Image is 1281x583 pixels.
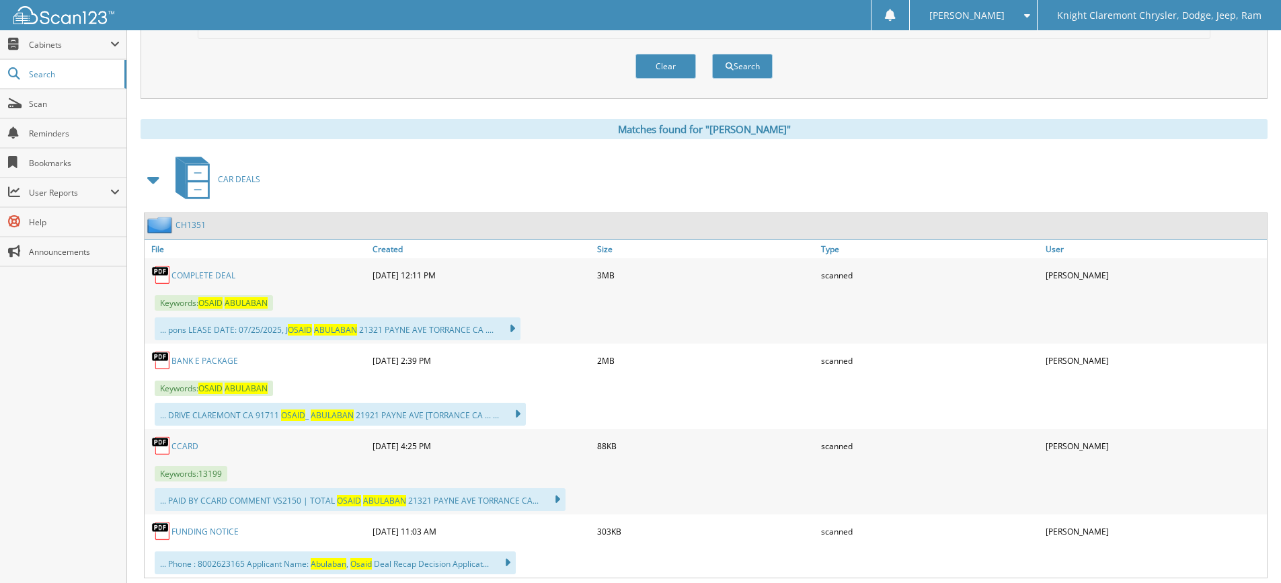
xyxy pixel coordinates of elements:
[198,297,223,309] span: O S A I D
[1042,432,1267,459] div: [PERSON_NAME]
[594,518,818,545] div: 303KB
[337,495,361,506] span: O S A I D
[171,355,238,366] a: BANK E PACKAGE
[29,128,120,139] span: Reminders
[155,381,273,396] span: Keywords:
[311,410,354,421] span: A B U L A B A N
[29,217,120,228] span: Help
[1042,262,1267,288] div: [PERSON_NAME]
[171,440,198,452] a: CCARD
[145,240,369,258] a: File
[225,297,268,309] span: A B U L A B A N
[1042,347,1267,374] div: [PERSON_NAME]
[29,157,120,169] span: Bookmarks
[594,262,818,288] div: 3MB
[29,69,118,80] span: Search
[1042,518,1267,545] div: [PERSON_NAME]
[288,324,312,336] span: O S A I D
[311,558,346,570] span: A b u l a b a n
[29,246,120,258] span: Announcements
[594,432,818,459] div: 88KB
[369,432,594,459] div: [DATE] 4:25 PM
[594,240,818,258] a: Size
[369,240,594,258] a: Created
[155,466,227,481] span: Keywords: 1 3 1 9 9
[147,217,176,233] img: folder2.png
[818,262,1042,288] div: scanned
[155,317,520,340] div: . . . p o n s L E A S E D A T E : 0 7 / 2 5 / 2 0 2 5 , J 2 1 3 2 1 P A Y N E A V E T O R R A N C...
[171,270,235,281] a: COMPLETE DEAL
[155,295,273,311] span: Keywords:
[141,119,1268,139] div: Matches found for "[PERSON_NAME]"
[171,526,239,537] a: FUNDING NOTICE
[1214,518,1281,583] iframe: Chat Widget
[155,488,566,511] div: . . . P A I D B Y C C A R D C O M M E N T V S 2 1 5 0 | T O T A L 2 1 3 2 1 P A Y N E A V E T O R...
[218,173,260,185] span: C A R D E A L S
[281,410,305,421] span: O S A I D
[818,347,1042,374] div: scanned
[818,518,1042,545] div: scanned
[167,153,260,206] a: CAR DEALS
[151,350,171,371] img: PDF.png
[151,265,171,285] img: PDF.png
[29,98,120,110] span: Scan
[369,518,594,545] div: [DATE] 11:03 AM
[314,324,357,336] span: A B U L A B A N
[818,240,1042,258] a: Type
[13,6,114,24] img: scan123-logo-white.svg
[198,383,223,394] span: O S A I D
[1057,11,1261,20] span: Knight Claremont Chrysler, Dodge, Jeep, Ram
[818,432,1042,459] div: scanned
[29,187,110,198] span: User Reports
[176,219,206,231] a: CH1351
[929,11,1005,20] span: [PERSON_NAME]
[363,495,406,506] span: A B U L A B A N
[712,54,773,79] button: Search
[151,436,171,456] img: PDF.png
[155,551,516,574] div: . . . P h o n e : 8 0 0 2 6 2 3 1 6 5 A p p l i c a n t N a m e : , D e a l R e c a p D e c i s i...
[635,54,696,79] button: Clear
[594,347,818,374] div: 2MB
[29,39,110,50] span: Cabinets
[151,521,171,541] img: PDF.png
[350,558,372,570] span: O s a i d
[225,383,268,394] span: A B U L A B A N
[369,262,594,288] div: [DATE] 12:11 PM
[155,403,526,426] div: . . . D R I V E C L A R E M O N T C A 9 1 7 1 1 _ 2 1 9 2 1 P A Y N E A V E [ T O R R A N C E C A...
[1042,240,1267,258] a: User
[369,347,594,374] div: [DATE] 2:39 PM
